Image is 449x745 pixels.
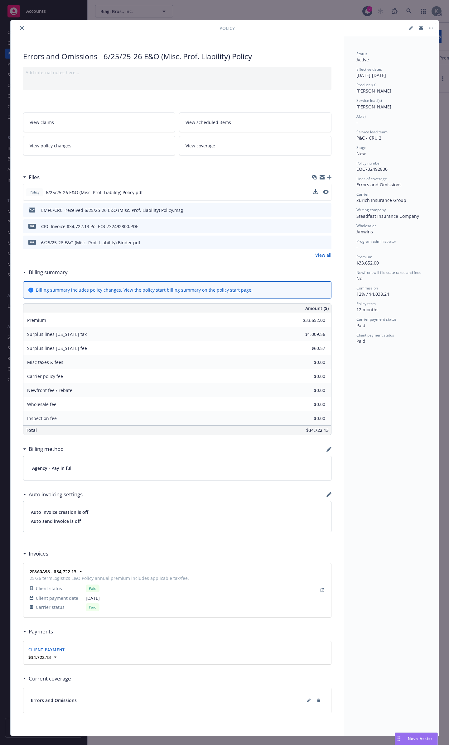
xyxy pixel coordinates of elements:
[41,207,183,213] div: EMFC/CRC -received 6/25/25-26 E&O (Misc. Prof. Liability) Policy.msg
[31,509,324,515] span: Auto invoice creation is off
[23,136,176,155] a: View policy changes
[29,675,71,683] h3: Current coverage
[30,569,76,575] strong: 2F8A0A98 - $34,722.13
[356,317,397,322] span: Carrier payment status
[323,190,329,194] button: preview file
[313,189,318,196] button: download file
[36,585,62,592] span: Client status
[29,490,83,499] h3: Auto invoicing settings
[313,207,318,213] button: download file
[288,358,329,367] input: 0.00
[23,456,331,480] div: Agency - Pay in full
[36,604,65,610] span: Carrier status
[27,387,72,393] span: Newfront fee / rebate
[356,285,378,291] span: Commission
[356,176,387,181] span: Lines of coverage
[356,260,379,266] span: $33,652.00
[31,518,324,524] span: Auto send invoice is off
[313,239,318,246] button: download file
[356,223,376,228] span: Wholesaler
[30,575,189,581] span: 25/26 termLogistics E&O Policy annual premium includes applicable tax/fee.
[23,51,331,62] div: Errors and Omissions - 6/25/25-26 E&O (Misc. Prof. Liability) Policy
[28,654,51,660] strong: $34,722.13
[23,550,48,558] div: Invoices
[26,69,329,76] div: Add internal notes here...
[356,301,376,306] span: Policy term
[28,224,36,228] span: PDF
[29,173,40,181] h3: Files
[29,445,64,453] h3: Billing method
[356,322,365,328] span: Paid
[356,98,382,103] span: Service lead(s)
[356,67,426,79] div: [DATE] - [DATE]
[18,24,26,32] button: close
[356,166,388,172] span: EOC732492800
[356,51,367,56] span: Status
[356,254,372,260] span: Premium
[356,332,394,338] span: Client payment status
[356,244,358,250] span: -
[356,88,391,94] span: [PERSON_NAME]
[319,586,326,594] a: View Invoice
[288,414,329,423] input: 0.00
[28,647,65,652] span: Client payment
[217,287,251,293] a: policy start page
[23,268,68,276] div: Billing summary
[356,67,382,72] span: Effective dates
[27,401,56,407] span: Wholesale fee
[313,189,318,194] button: download file
[288,372,329,381] input: 0.00
[356,207,386,213] span: Writing company
[36,287,253,293] div: Billing summary includes policy changes. View the policy start billing summary on the .
[23,675,71,683] div: Current coverage
[356,307,379,313] span: 12 months
[395,733,438,745] button: Nova Assist
[323,207,329,213] button: preview file
[356,135,381,141] span: P&C - CRU 2
[356,82,377,88] span: Producer(s)
[23,112,176,132] a: View claims
[220,25,235,31] span: Policy
[29,268,68,276] h3: Billing summary
[28,240,36,245] span: pdf
[46,189,143,196] span: 6/25/25-26 E&O (Misc. Prof. Liability) Policy.pdf
[313,223,318,230] button: download file
[27,415,57,421] span: Inspection fee
[23,445,64,453] div: Billing method
[27,345,87,351] span: Surplus lines [US_STATE] fee
[288,400,329,409] input: 0.00
[323,223,329,230] button: preview file
[27,373,63,379] span: Carrier policy fee
[395,733,403,745] div: Drag to move
[30,119,54,126] span: View claims
[356,129,388,135] span: Service lead team
[86,595,189,601] span: [DATE]
[356,57,369,63] span: Active
[86,585,99,592] div: Paid
[288,386,329,395] input: 0.00
[323,189,329,196] button: preview file
[31,697,77,704] span: Errors and Omissions
[23,173,40,181] div: Files
[27,359,63,365] span: Misc taxes & fees
[356,338,365,344] span: Paid
[356,104,391,110] span: [PERSON_NAME]
[356,160,381,166] span: Policy number
[408,736,432,741] span: Nova Assist
[356,197,406,203] span: Zurich Insurance Group
[23,628,53,636] div: Payments
[356,181,426,188] div: Errors and Omissions
[288,316,329,325] input: 0.00
[27,331,87,337] span: Surplus lines [US_STATE] tax
[27,317,46,323] span: Premium
[30,142,71,149] span: View policy changes
[86,603,99,611] div: Paid
[28,189,41,195] span: Policy
[356,229,373,235] span: Amwins
[356,114,366,119] span: AC(s)
[186,119,231,126] span: View scheduled items
[356,145,366,150] span: Stage
[315,252,331,258] a: View all
[186,142,215,149] span: View coverage
[356,119,358,125] span: -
